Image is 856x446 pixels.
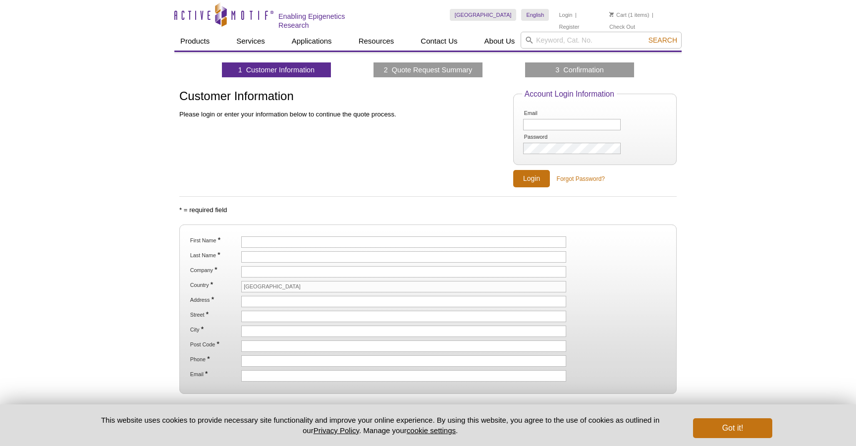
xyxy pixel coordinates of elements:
a: Forgot Password? [557,174,605,183]
label: Email [189,370,240,378]
label: Company [189,266,240,274]
a: 3 Confirmation [555,65,604,74]
span: Search [648,36,677,44]
li: (1 items) [609,9,649,21]
a: 1 Customer Information [238,65,315,74]
li: | [575,9,577,21]
h2: Enabling Epigenetics Research [278,12,377,30]
a: English [521,9,549,21]
li: | [652,9,653,21]
button: cookie settings [407,426,456,435]
a: 2 Quote Request Summary [384,65,472,74]
h1: Customer Information [179,90,503,104]
p: Please login or enter your information below to continue the quote process. [179,110,503,119]
input: Keyword, Cat. No. [521,32,682,49]
a: Register [559,23,579,30]
a: Applications [286,32,338,51]
label: Address [189,296,240,303]
label: Last Name [189,251,240,259]
label: Street [189,311,240,318]
label: Post Code [189,340,240,348]
button: Search [645,36,680,45]
legend: Account Login Information [522,90,617,99]
label: First Name [189,236,240,244]
a: Login [559,11,572,18]
a: Cart [609,11,627,18]
label: Country [189,281,240,288]
label: Password [523,134,574,140]
button: Got it! [693,418,772,438]
a: Services [230,32,271,51]
label: Phone [189,355,240,363]
a: [GEOGRAPHIC_DATA] [450,9,517,21]
a: About Us [479,32,521,51]
a: Resources [353,32,400,51]
img: Your Cart [609,12,614,17]
p: This website uses cookies to provide necessary site functionality and improve your online experie... [84,415,677,436]
label: Email [523,110,574,116]
a: Products [174,32,215,51]
a: Contact Us [415,32,463,51]
a: Check Out [609,23,635,30]
label: City [189,326,240,333]
a: Privacy Policy [314,426,359,435]
p: * = required field [179,206,677,215]
input: Login [513,170,550,187]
